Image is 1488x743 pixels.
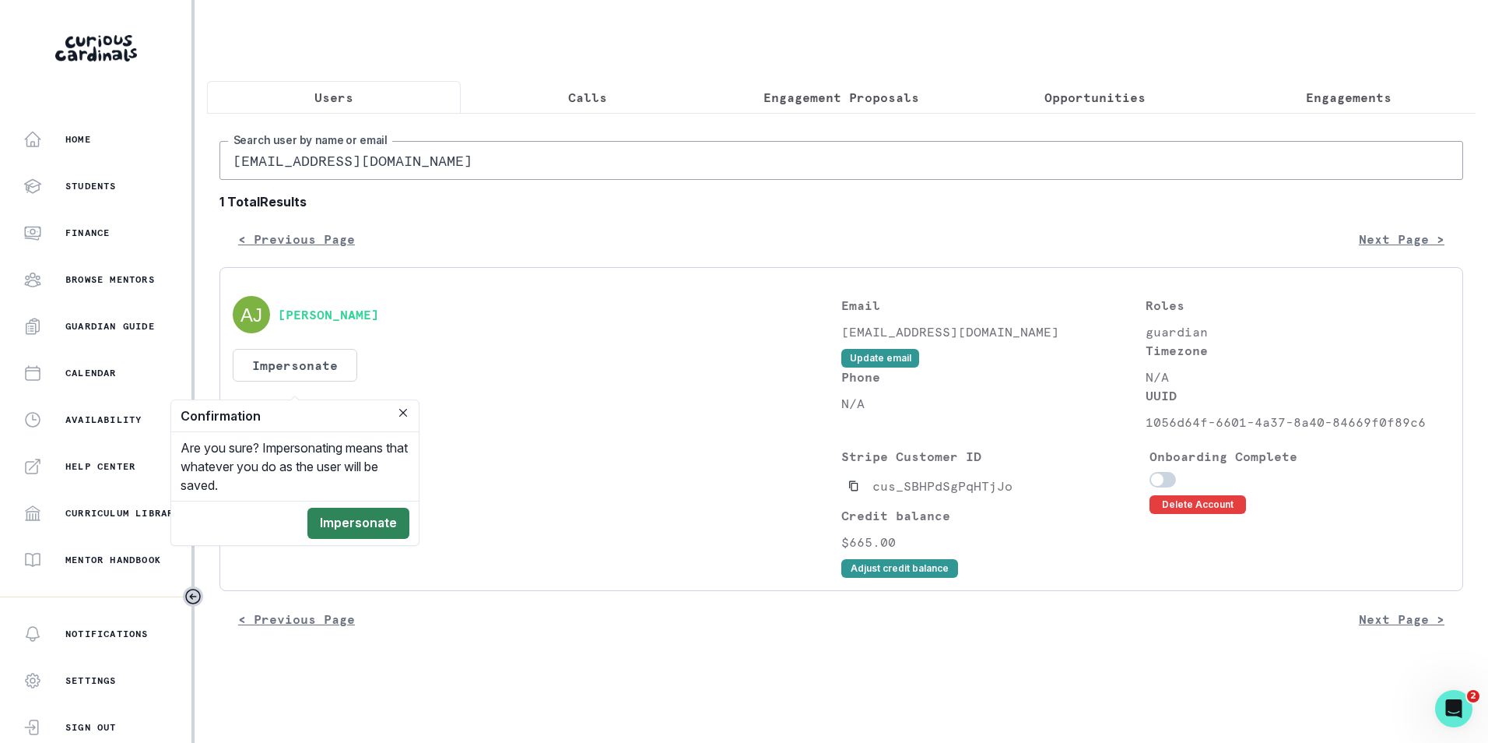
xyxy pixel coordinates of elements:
p: Roles [1146,296,1450,315]
button: < Previous Page [219,604,374,635]
p: Availability [65,414,142,426]
button: Toggle sidebar [183,586,203,607]
p: Calendar [65,367,117,379]
p: Settings [65,674,117,687]
p: UUID [1146,386,1450,405]
header: Confirmation [171,400,419,432]
button: Impersonate [233,349,357,382]
button: < Previous Page [219,224,374,255]
p: Guardian Guide [65,320,155,333]
img: Curious Cardinals Logo [55,35,137,62]
button: Next Page > [1340,604,1463,635]
p: Onboarding Complete [1149,447,1450,466]
p: Timezone [1146,341,1450,360]
p: Notifications [65,628,149,640]
p: No students associated. [233,474,841,492]
span: 2 [1467,690,1479,703]
p: Opportunities [1044,88,1146,107]
button: Impersonate [307,508,409,539]
div: Are you sure? Impersonating means that whatever you do as the user will be saved. [171,432,419,501]
p: Engagements [1306,88,1391,107]
button: Adjust credit balance [841,559,958,578]
img: svg [233,296,270,333]
iframe: Intercom live chat [1435,690,1472,727]
p: Finance [65,227,110,239]
p: N/A [841,394,1146,413]
p: Users [314,88,353,107]
p: Stripe Customer ID [841,447,1142,466]
p: Credit balance [841,506,1142,525]
button: Close [394,403,412,422]
p: Browse Mentors [65,273,155,286]
p: Sign Out [65,721,117,734]
p: Home [65,133,91,146]
p: [EMAIL_ADDRESS][DOMAIN_NAME] [841,322,1146,341]
button: Copied to clipboard [841,474,866,498]
button: [PERSON_NAME] [278,307,379,322]
p: Help Center [65,460,135,473]
p: $665.00 [841,533,1142,551]
p: Students [233,447,841,466]
p: Students [65,180,117,192]
p: Calls [568,88,607,107]
button: Next Page > [1340,224,1463,255]
p: Curriculum Library [65,507,181,519]
p: guardian [1146,322,1450,341]
p: N/A [1146,368,1450,386]
button: Update email [841,349,919,368]
p: Phone [841,368,1146,386]
button: Delete Account [1149,495,1246,514]
p: 1056d64f-6601-4a37-8a40-84669f0f89c6 [1146,413,1450,431]
b: 1 Total Results [219,192,1463,211]
p: Mentor Handbook [65,554,161,566]
p: Email [841,296,1146,315]
p: cus_SBHPdSgPqHTjJo [872,477,1012,495]
p: Engagement Proposals [763,88,919,107]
